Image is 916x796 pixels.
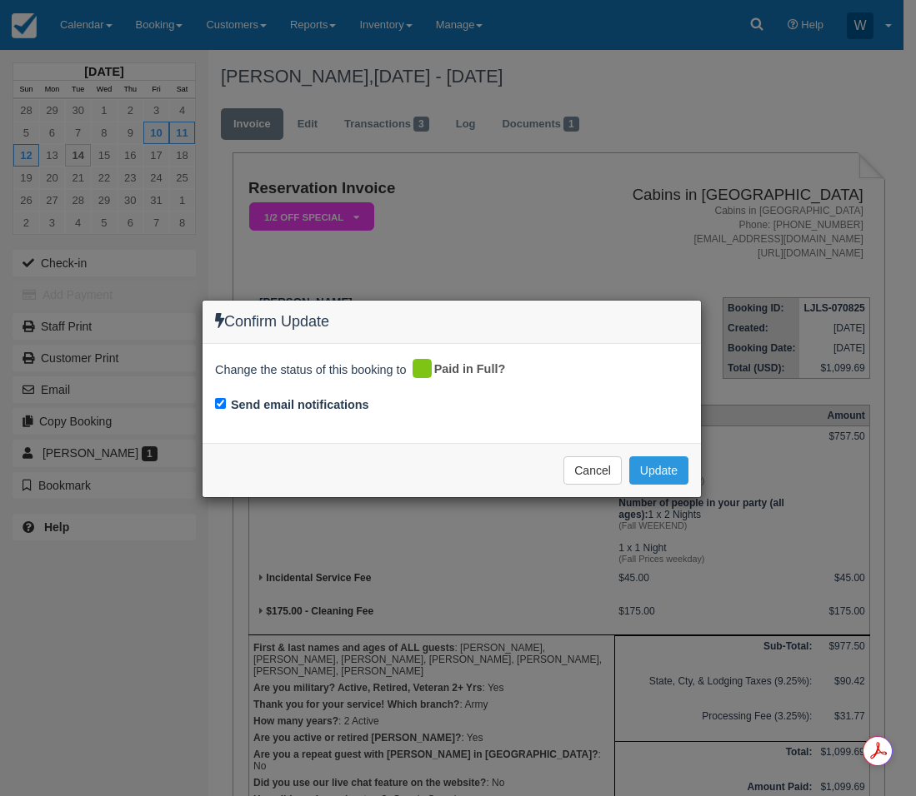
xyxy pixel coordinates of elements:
[215,361,407,383] span: Change the status of this booking to
[629,456,688,485] button: Update
[215,313,688,331] h4: Confirm Update
[563,456,622,485] button: Cancel
[410,356,518,383] div: Paid in Full?
[231,396,369,414] label: Send email notifications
